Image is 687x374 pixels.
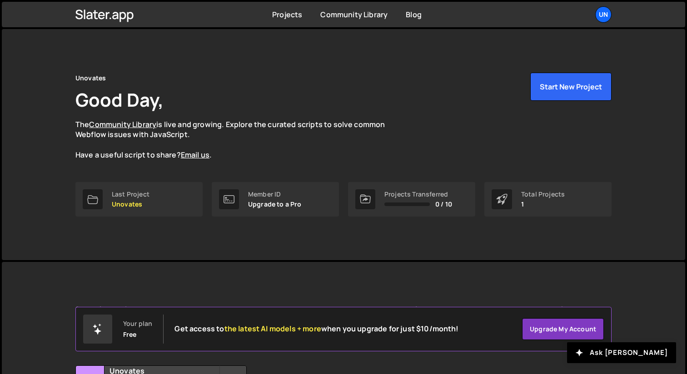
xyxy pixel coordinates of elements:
p: Upgrade to a Pro [248,201,302,208]
button: Ask [PERSON_NAME] [567,342,676,363]
a: Un [595,6,612,23]
div: Total Projects [521,191,565,198]
span: the latest AI models + more [224,324,321,334]
h2: Get access to when you upgrade for just $10/month! [174,325,458,333]
div: Last Project [112,191,149,198]
p: The is live and growing. Explore the curated scripts to solve common Webflow issues with JavaScri... [75,119,403,160]
label: View Mode [557,305,591,313]
div: Unovates [75,73,106,84]
label: Created By [414,305,448,313]
button: Start New Project [530,73,612,101]
a: Projects [272,10,302,20]
a: Community Library [89,119,156,129]
div: Free [123,331,137,338]
span: 0 / 10 [435,201,452,208]
a: Community Library [320,10,388,20]
h1: Good Day, [75,87,164,112]
a: Blog [406,10,422,20]
div: Projects Transferred [384,191,452,198]
p: 1 [521,201,565,208]
a: Upgrade my account [522,318,604,340]
label: Search for a project [75,305,137,313]
a: Last Project Unovates [75,182,203,217]
div: Your plan [123,320,152,327]
div: Member ID [248,191,302,198]
a: Email us [181,150,209,160]
p: Unovates [112,201,149,208]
